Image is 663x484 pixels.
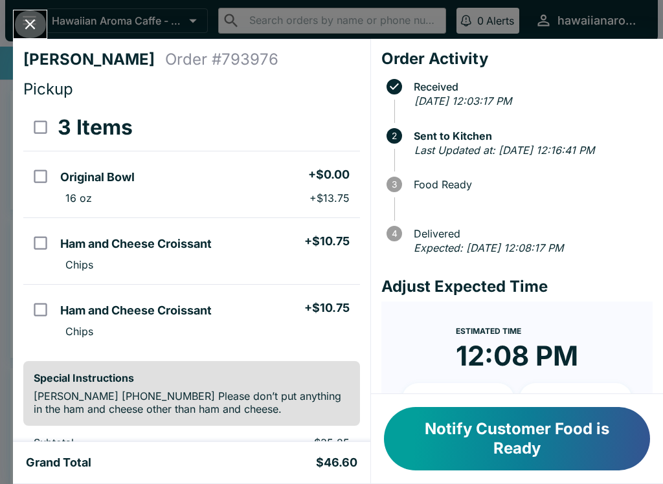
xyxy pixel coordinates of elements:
h5: Ham and Cheese Croissant [60,303,212,318]
button: + 10 [402,383,515,415]
text: 4 [391,228,397,239]
span: Estimated Time [456,326,521,336]
p: Subtotal [34,436,201,449]
h4: Adjust Expected Time [381,277,653,296]
span: Delivered [407,228,653,239]
span: Sent to Kitchen [407,130,653,142]
h4: Order Activity [381,49,653,69]
em: [DATE] 12:03:17 PM [414,94,511,107]
h4: Order # 793976 [165,50,278,69]
h5: Grand Total [26,455,91,470]
text: 2 [392,131,397,141]
h5: + $0.00 [308,167,350,182]
p: $35.25 [222,436,349,449]
h5: + $10.75 [304,234,350,249]
span: Received [407,81,653,93]
h6: Special Instructions [34,371,350,384]
table: orders table [23,104,360,351]
em: Last Updated at: [DATE] 12:16:41 PM [414,144,594,157]
button: Notify Customer Food is Ready [384,407,650,470]
h5: + $10.75 [304,300,350,316]
p: Chips [65,325,93,338]
h5: Ham and Cheese Croissant [60,236,212,252]
p: + $13.75 [309,192,350,204]
h3: 3 Items [58,115,133,140]
em: Expected: [DATE] 12:08:17 PM [414,241,563,254]
button: Close [14,10,47,38]
time: 12:08 PM [456,339,578,373]
span: Pickup [23,80,73,98]
p: Chips [65,258,93,271]
text: 3 [392,179,397,190]
span: Food Ready [407,179,653,190]
p: 16 oz [65,192,92,204]
h4: [PERSON_NAME] [23,50,165,69]
p: [PERSON_NAME] [PHONE_NUMBER] Please don’t put anything in the ham and cheese other than ham and c... [34,390,350,415]
h5: $46.60 [316,455,357,470]
h5: Original Bowl [60,170,135,185]
button: + 20 [519,383,632,415]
